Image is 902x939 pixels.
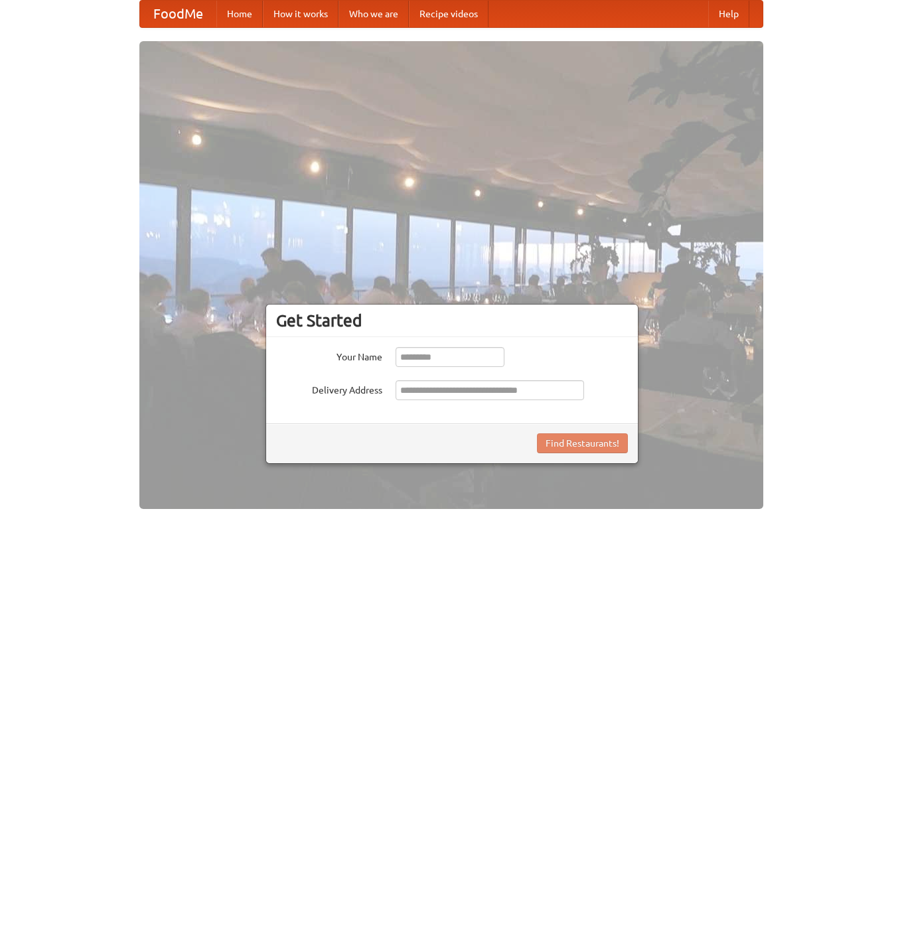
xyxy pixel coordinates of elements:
[409,1,489,27] a: Recipe videos
[537,433,628,453] button: Find Restaurants!
[338,1,409,27] a: Who we are
[276,380,382,397] label: Delivery Address
[263,1,338,27] a: How it works
[708,1,749,27] a: Help
[216,1,263,27] a: Home
[140,1,216,27] a: FoodMe
[276,311,628,330] h3: Get Started
[276,347,382,364] label: Your Name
